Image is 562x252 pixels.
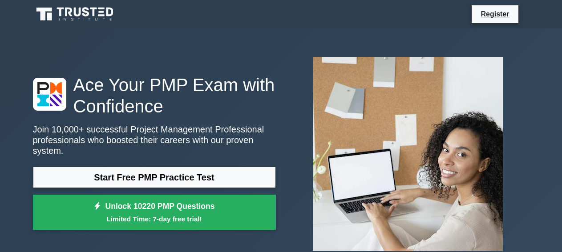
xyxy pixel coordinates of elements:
a: Unlock 10220 PMP QuestionsLimited Time: 7-day free trial! [33,195,276,230]
small: Limited Time: 7-day free trial! [44,214,265,224]
h1: Ace Your PMP Exam with Confidence [33,74,276,117]
a: Start Free PMP Practice Test [33,167,276,188]
a: Register [475,8,514,20]
p: Join 10,000+ successful Project Management Professional professionals who boosted their careers w... [33,124,276,156]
